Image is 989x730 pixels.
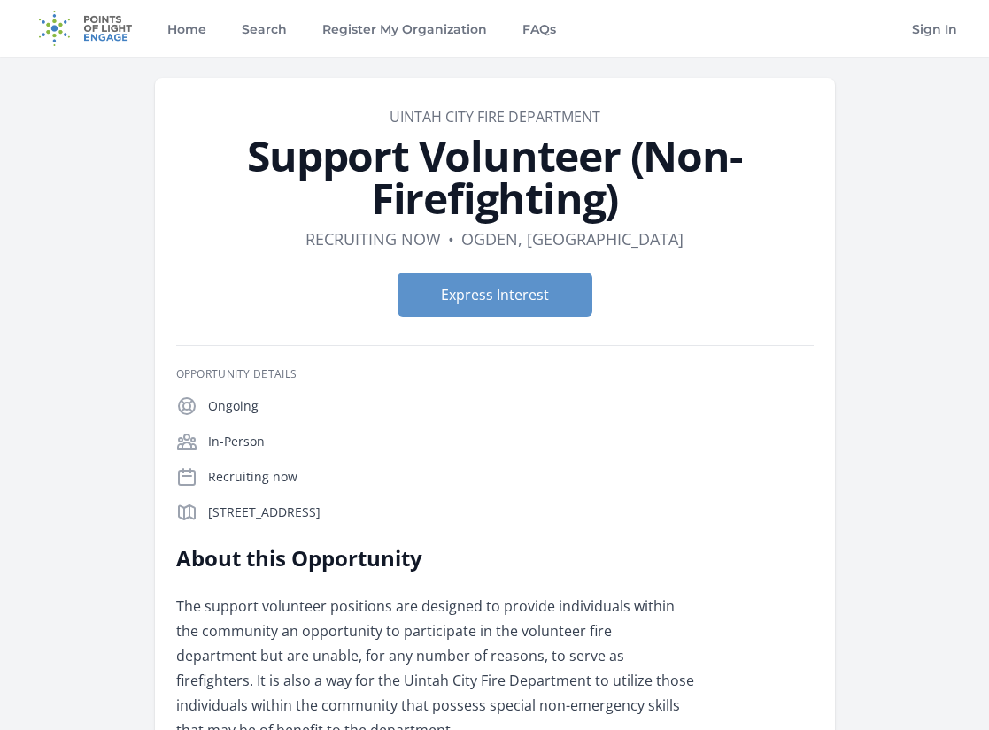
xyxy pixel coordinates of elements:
div: • [448,227,454,251]
button: Express Interest [398,273,592,317]
p: [STREET_ADDRESS] [208,503,814,521]
p: Recruiting now [208,468,814,486]
p: In-Person [208,433,814,450]
h3: Opportunity Details [176,367,814,381]
dd: Recruiting now [305,227,441,251]
a: Uintah City Fire Department [390,107,600,127]
h1: Support Volunteer (Non-Firefighting) [176,134,814,219]
p: Ongoing [208,397,814,415]
h2: About this Opportunity [176,544,694,572]
dd: Ogden, [GEOGRAPHIC_DATA] [461,227,684,251]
